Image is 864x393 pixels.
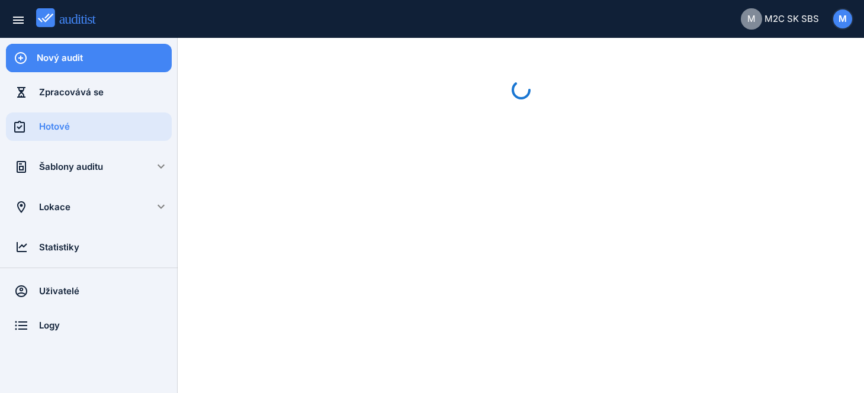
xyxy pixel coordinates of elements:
a: Hotové [6,112,172,141]
a: Šablony auditu [6,153,139,181]
a: Statistiky [6,233,172,262]
a: Lokace [6,193,139,221]
div: Lokace [39,201,139,214]
i: keyboard_arrow_down [154,159,168,173]
i: keyboard_arrow_down [154,199,168,214]
span: M [747,12,756,26]
i: menu [11,13,25,27]
div: Nový audit [37,51,172,65]
button: M [832,8,853,30]
div: Uživatelé [39,285,172,298]
span: M [839,12,847,26]
a: Uživatelé [6,277,172,305]
div: Logy [39,319,172,332]
span: M2C SK SBS [765,12,819,26]
a: Logy [6,311,172,340]
img: auditist_logo_new.svg [36,8,107,28]
div: Hotové [39,120,172,133]
a: Zpracovává se [6,78,172,107]
div: Šablony auditu [39,160,139,173]
div: Zpracovává se [39,86,172,99]
div: Statistiky [39,241,172,254]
